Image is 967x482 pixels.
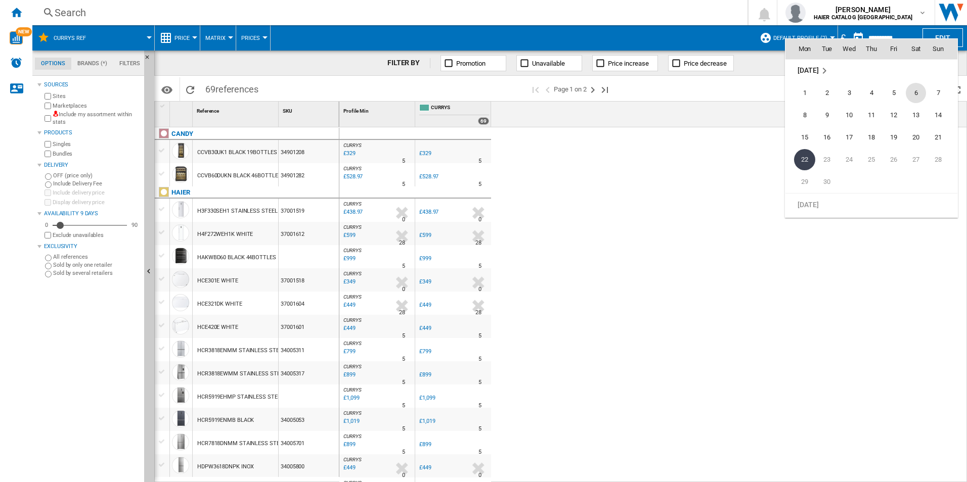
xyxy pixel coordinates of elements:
td: Monday September 15 2025 [785,126,816,149]
th: Fri [883,39,905,59]
td: Thursday September 4 2025 [860,82,883,104]
td: Friday September 12 2025 [883,104,905,126]
span: 10 [839,105,859,125]
span: 20 [906,127,926,148]
th: Sat [905,39,927,59]
td: Friday September 19 2025 [883,126,905,149]
td: Wednesday September 10 2025 [838,104,860,126]
td: Friday September 26 2025 [883,149,905,171]
td: Tuesday September 2 2025 [816,82,838,104]
td: Wednesday September 24 2025 [838,149,860,171]
td: Wednesday September 17 2025 [838,126,860,149]
tr: Week 2 [785,104,957,126]
td: Friday September 5 2025 [883,82,905,104]
span: 15 [795,127,815,148]
span: 22 [794,149,815,170]
span: 8 [795,105,815,125]
td: Tuesday September 23 2025 [816,149,838,171]
td: Saturday September 27 2025 [905,149,927,171]
span: 9 [817,105,837,125]
span: 12 [884,105,904,125]
td: Wednesday September 3 2025 [838,82,860,104]
td: Tuesday September 30 2025 [816,171,838,194]
span: 11 [861,105,882,125]
tr: Week 4 [785,149,957,171]
td: Thursday September 25 2025 [860,149,883,171]
td: Sunday September 21 2025 [927,126,957,149]
th: Thu [860,39,883,59]
tr: Week undefined [785,193,957,216]
span: [DATE] [798,66,818,74]
td: Sunday September 14 2025 [927,104,957,126]
td: Saturday September 13 2025 [905,104,927,126]
td: Sunday September 7 2025 [927,82,957,104]
td: Sunday September 28 2025 [927,149,957,171]
th: Wed [838,39,860,59]
tr: Week 5 [785,171,957,194]
th: Mon [785,39,816,59]
span: 16 [817,127,837,148]
span: 2 [817,83,837,103]
span: 13 [906,105,926,125]
td: Thursday September 18 2025 [860,126,883,149]
td: Monday September 22 2025 [785,149,816,171]
tr: Week undefined [785,59,957,82]
th: Tue [816,39,838,59]
span: 14 [928,105,948,125]
tr: Week 1 [785,82,957,104]
span: 4 [861,83,882,103]
td: Tuesday September 16 2025 [816,126,838,149]
md-calendar: Calendar [785,39,957,217]
span: 21 [928,127,948,148]
span: 1 [795,83,815,103]
td: Tuesday September 9 2025 [816,104,838,126]
td: Thursday September 11 2025 [860,104,883,126]
span: 6 [906,83,926,103]
tr: Week 3 [785,126,957,149]
span: 17 [839,127,859,148]
span: 3 [839,83,859,103]
th: Sun [927,39,957,59]
span: 5 [884,83,904,103]
td: Saturday September 20 2025 [905,126,927,149]
td: Monday September 8 2025 [785,104,816,126]
span: 19 [884,127,904,148]
span: 7 [928,83,948,103]
span: 18 [861,127,882,148]
td: Saturday September 6 2025 [905,82,927,104]
td: September 2025 [785,59,957,82]
td: Monday September 29 2025 [785,171,816,194]
td: Monday September 1 2025 [785,82,816,104]
span: [DATE] [798,200,818,208]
